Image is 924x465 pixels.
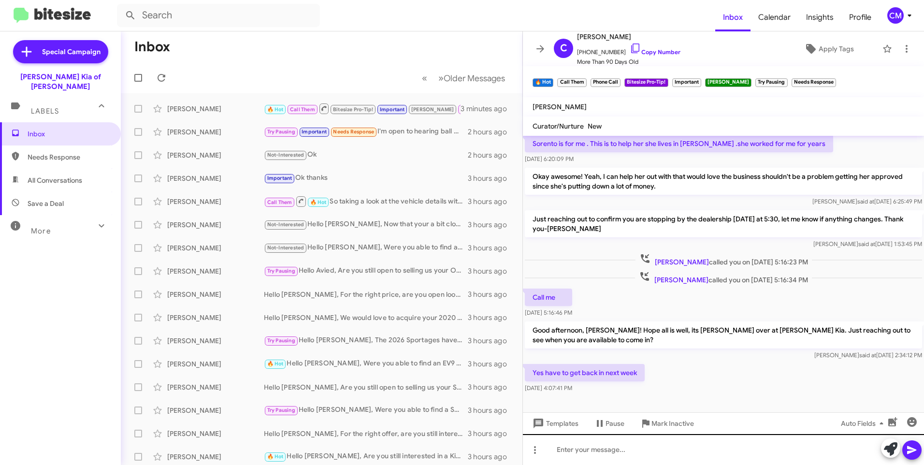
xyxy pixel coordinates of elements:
[264,173,468,184] div: Ok thanks
[468,452,515,462] div: 3 hours ago
[468,359,515,369] div: 3 hours ago
[267,337,295,344] span: Try Pausing
[264,102,461,115] div: Yes have to get back in next week
[28,175,82,185] span: All Conversations
[267,453,284,460] span: 🔥 Hot
[468,150,515,160] div: 2 hours ago
[28,199,64,208] span: Save a Deal
[13,40,108,63] a: Special Campaign
[525,364,645,381] p: Yes have to get back in next week
[468,197,515,206] div: 3 hours ago
[264,242,468,253] div: Hello [PERSON_NAME], Were you able to find a [DATE] that fit your needs?
[267,175,292,181] span: Important
[267,199,292,205] span: Call Them
[167,313,264,322] div: [PERSON_NAME]
[841,3,879,31] a: Profile
[167,266,264,276] div: [PERSON_NAME]
[422,72,427,84] span: «
[798,3,841,31] a: Insights
[333,129,374,135] span: Needs Response
[533,122,584,131] span: Curator/Nurture
[630,48,680,56] a: Copy Number
[264,429,468,438] div: Hello [PERSON_NAME], For the right offer, are you still interested in selling us your Sportage?
[879,7,913,24] button: CM
[819,40,854,58] span: Apply Tags
[42,47,101,57] span: Special Campaign
[468,174,515,183] div: 3 hours ago
[525,210,922,237] p: Just reaching out to confirm you are stopping by the dealership [DATE] at 5:30, let me know if an...
[267,361,284,367] span: 🔥 Hot
[167,150,264,160] div: [PERSON_NAME]
[167,197,264,206] div: [PERSON_NAME]
[755,78,787,87] small: Try Pausing
[525,321,922,349] p: Good afternoon, [PERSON_NAME]! Hope all is well, its [PERSON_NAME] over at [PERSON_NAME] Kia. Jus...
[411,106,454,113] span: [PERSON_NAME]
[28,129,110,139] span: Inbox
[468,429,515,438] div: 3 hours ago
[134,39,170,55] h1: Inbox
[525,384,572,392] span: [DATE] 4:07:41 PM
[792,78,836,87] small: Needs Response
[117,4,320,27] input: Search
[433,68,511,88] button: Next
[705,78,751,87] small: [PERSON_NAME]
[857,198,874,205] span: said at
[167,290,264,299] div: [PERSON_NAME]
[264,335,468,346] div: Hello [PERSON_NAME], The 2026 Sportages have landed! I took a look at your current Sportage, it l...
[264,219,468,230] div: Hello [PERSON_NAME], Now that your a bit closer to your lease end, would you consider an early up...
[167,429,264,438] div: [PERSON_NAME]
[468,406,515,415] div: 3 hours ago
[417,68,511,88] nav: Page navigation example
[31,107,59,116] span: Labels
[468,243,515,253] div: 3 hours ago
[416,68,433,88] button: Previous
[444,73,505,84] span: Older Messages
[525,155,574,162] span: [DATE] 6:20:09 PM
[577,57,680,67] span: More Than 90 Days Old
[264,265,468,276] div: Hello Avied, Are you still open to selling us your Optima for the right price?
[264,451,468,462] div: Hello [PERSON_NAME], Are you still interested in a Kia [DATE]?
[267,407,295,413] span: Try Pausing
[715,3,751,31] a: Inbox
[560,41,567,56] span: C
[751,3,798,31] span: Calendar
[833,415,895,432] button: Auto Fields
[624,78,668,87] small: Bitesize Pro-Tip!
[468,266,515,276] div: 3 hours ago
[672,78,701,87] small: Important
[267,106,284,113] span: 🔥 Hot
[267,129,295,135] span: Try Pausing
[167,359,264,369] div: [PERSON_NAME]
[468,313,515,322] div: 3 hours ago
[635,253,812,267] span: called you on [DATE] 5:16:23 PM
[468,336,515,346] div: 3 hours ago
[814,351,922,359] span: [PERSON_NAME] [DATE] 2:34:12 PM
[606,415,624,432] span: Pause
[264,195,468,207] div: So taking a look at the vehicle details with the appraiser, it looks like we would be able to tra...
[655,258,709,266] span: [PERSON_NAME]
[859,351,876,359] span: said at
[290,106,315,113] span: Call Them
[167,220,264,230] div: [PERSON_NAME]
[267,245,304,251] span: Not-Interested
[264,405,468,416] div: Hello [PERSON_NAME], Were you able to find a Sorento that fit your needs?
[302,129,327,135] span: Important
[577,31,680,43] span: [PERSON_NAME]
[654,276,708,284] span: [PERSON_NAME]
[267,221,304,228] span: Not-Interested
[468,382,515,392] div: 3 hours ago
[167,174,264,183] div: [PERSON_NAME]
[333,106,373,113] span: Bitesize Pro-Tip!
[167,104,264,114] div: [PERSON_NAME]
[264,382,468,392] div: Hello [PERSON_NAME], Are you still open to selling us your Sorento for the right price?
[468,290,515,299] div: 3 hours ago
[380,106,405,113] span: Important
[167,452,264,462] div: [PERSON_NAME]
[533,78,553,87] small: 🔥 Hot
[468,220,515,230] div: 3 hours ago
[310,199,327,205] span: 🔥 Hot
[813,240,922,247] span: [PERSON_NAME] [DATE] 1:53:45 PM
[525,135,833,152] p: Sorento is for me . This is to help her she lives in [PERSON_NAME] .she worked for me for years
